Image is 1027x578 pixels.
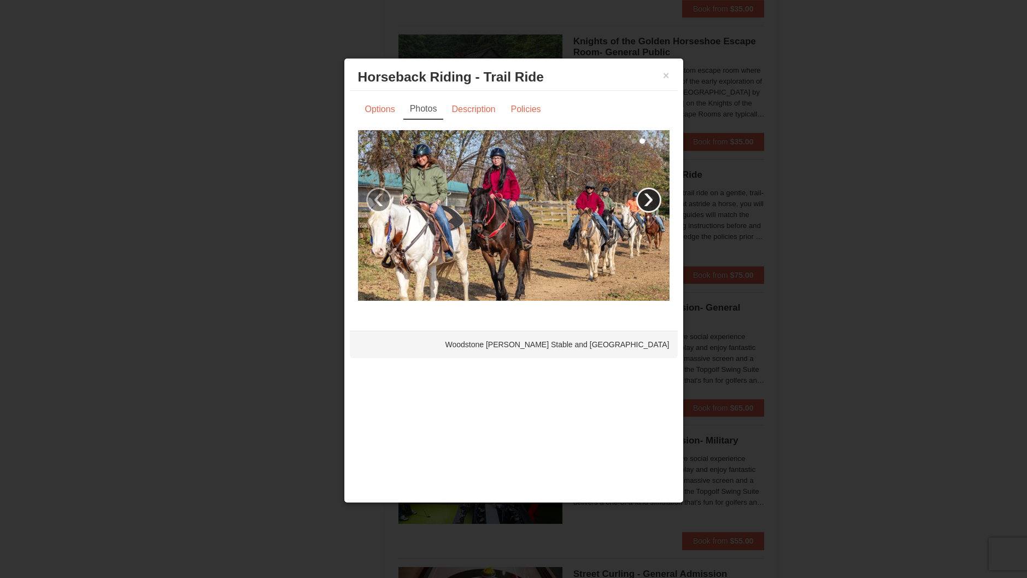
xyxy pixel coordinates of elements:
[636,188,661,213] a: ›
[358,130,670,301] img: 21584748-73-7bc1f6fb.jpg
[358,99,402,120] a: Options
[358,69,670,85] h3: Horseback Riding - Trail Ride
[444,99,502,120] a: Description
[350,331,678,358] div: Woodstone [PERSON_NAME] Stable and [GEOGRAPHIC_DATA]
[366,188,391,213] a: ‹
[663,70,670,81] button: ×
[503,99,548,120] a: Policies
[403,99,444,120] a: Photos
